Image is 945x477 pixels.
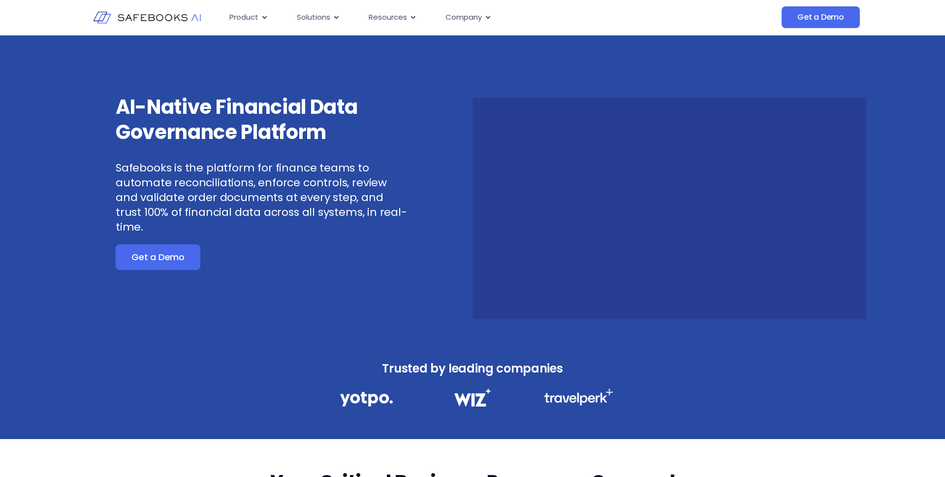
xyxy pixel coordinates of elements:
p: Safebooks is the platform for finance teams to automate reconciliations, enforce controls, review... [116,161,411,235]
h3: Trusted by leading companies [318,359,627,378]
div: Menu Toggle [221,8,683,27]
img: Financial Data Governance 2 [449,388,496,407]
span: Company [445,12,482,23]
span: Get a Demo [797,12,844,22]
img: Financial Data Governance 3 [544,388,613,406]
span: Solutions [297,12,330,23]
span: Resources [369,12,407,23]
a: Get a Demo [116,244,200,270]
a: Get a Demo [782,6,860,28]
span: Get a Demo [131,252,185,262]
h3: AI-Native Financial Data Governance Platform [116,95,411,145]
nav: Menu [221,8,683,27]
img: Financial Data Governance 1 [340,388,393,409]
span: Product [229,12,258,23]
